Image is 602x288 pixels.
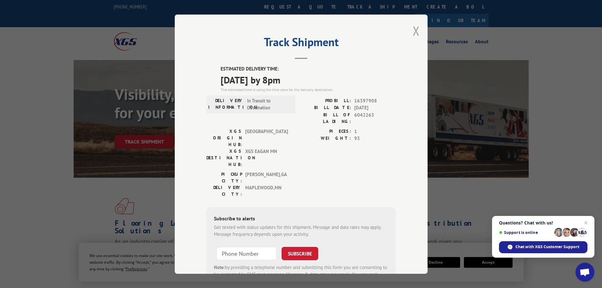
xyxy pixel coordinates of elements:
span: [DATE] by 8pm [221,72,396,87]
label: XGS DESTINATION HUB: [206,148,242,168]
h2: Track Shipment [206,38,396,50]
div: by providing a telephone number and submitting this form you are consenting to be contacted by SM... [214,264,388,285]
label: DELIVERY CITY: [206,184,242,197]
span: Questions? Chat with us! [499,220,587,225]
span: 1 [354,128,396,135]
div: Subscribe to alerts [214,214,388,224]
label: DELIVERY INFORMATION: [208,97,244,111]
span: [PERSON_NAME] , GA [245,171,288,184]
label: ESTIMATED DELIVERY TIME: [221,65,396,73]
label: XGS ORIGIN HUB: [206,128,242,148]
label: PROBILL: [301,97,351,104]
span: 6042263 [354,111,396,125]
span: [GEOGRAPHIC_DATA] [245,128,288,148]
label: PICKUP CITY: [206,171,242,184]
label: WEIGHT: [301,135,351,142]
span: XGS EAGAN MN [245,148,288,168]
div: The estimated time is using the time zone for the delivery destination. [221,87,396,92]
div: Get texted with status updates for this shipment. Message and data rates may apply. Message frequ... [214,224,388,238]
span: Chat with XGS Customer Support [515,244,579,250]
div: Chat with XGS Customer Support [499,241,587,253]
strong: Note: [214,264,225,270]
span: 16397908 [354,97,396,104]
span: In Transit to Destination [247,97,290,111]
input: Phone Number [216,247,277,260]
span: Close chat [582,219,590,227]
button: SUBSCRIBE [282,247,318,260]
span: MAPLEWOOD , MN [245,184,288,197]
label: BILL OF LADING: [301,111,351,125]
span: Support is online [499,230,552,235]
button: Close modal [413,22,420,39]
label: PIECES: [301,128,351,135]
span: [DATE] [354,104,396,112]
label: BILL DATE: [301,104,351,112]
span: 93 [354,135,396,142]
div: Open chat [575,263,594,282]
